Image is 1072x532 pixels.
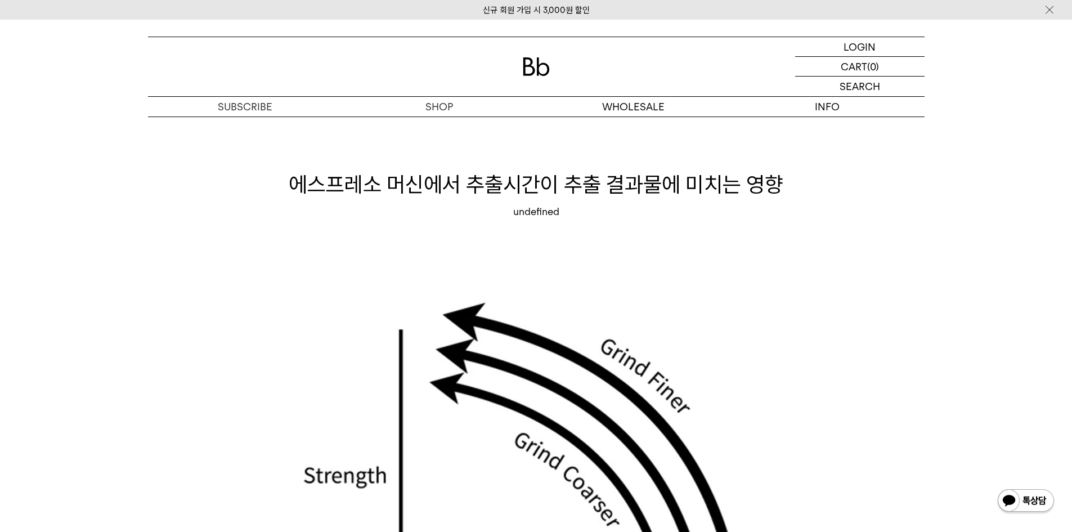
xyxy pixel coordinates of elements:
[997,488,1055,515] img: 카카오톡 채널 1:1 채팅 버튼
[148,169,925,199] h1: 에스프레소 머신에서 추출시간이 추출 결과물에 미치는 영향
[844,37,876,56] p: LOGIN
[148,97,342,117] a: SUBSCRIBE
[483,5,590,15] a: 신규 회원 가입 시 3,000원 할인
[867,57,879,76] p: (0)
[795,37,925,57] a: LOGIN
[841,57,867,76] p: CART
[148,205,925,218] div: undefined
[536,97,730,117] p: WHOLESALE
[342,97,536,117] a: SHOP
[795,57,925,77] a: CART (0)
[840,77,880,96] p: SEARCH
[523,57,550,76] img: 로고
[730,97,925,117] p: INFO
